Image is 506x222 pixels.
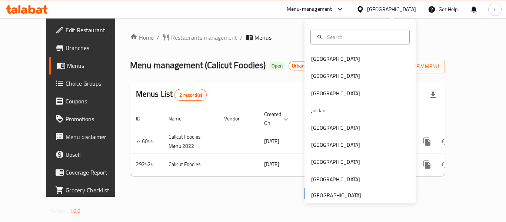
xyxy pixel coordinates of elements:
span: Edit Restaurant [66,26,125,34]
button: Add New Menu [387,60,445,73]
span: Branches [66,43,125,52]
div: [GEOGRAPHIC_DATA] [311,89,360,97]
span: Restaurants management [171,33,237,42]
li: / [157,33,159,42]
div: [GEOGRAPHIC_DATA] [311,124,360,132]
li: / [240,33,243,42]
a: Home [130,33,154,42]
td: Calicut Foodies Menu 2022 [163,130,218,153]
span: Promotions [66,115,125,123]
a: Menu disclaimer [49,128,131,146]
a: Upsell [49,146,131,163]
span: Urban Piper [289,63,320,69]
span: ID [136,114,150,123]
button: more [418,156,436,173]
span: Menu disclaimer [66,132,125,141]
span: [DATE] [264,136,279,146]
h2: Menus List [136,89,207,101]
span: Menu management ( Calicut Foodies ) [130,57,266,73]
span: Upsell [66,150,125,159]
span: [DATE] [264,159,279,169]
span: Open [269,63,286,69]
span: Choice Groups [66,79,125,88]
div: Jordan [311,106,326,115]
a: Restaurants management [162,33,237,42]
a: Edit Restaurant [49,21,131,39]
td: Calicut Foodies [163,153,218,176]
nav: breadcrumb [130,33,445,42]
td: 746055 [130,130,163,153]
span: Add New Menu [393,62,439,71]
div: Total records count [174,89,207,101]
button: more [418,133,436,150]
span: Created On [264,110,291,127]
span: 2 record(s) [175,92,206,99]
button: Change Status [436,133,454,150]
div: Menu-management [287,5,332,14]
button: Change Status [436,156,454,173]
div: [GEOGRAPHIC_DATA] [311,141,360,149]
a: Branches [49,39,131,57]
span: Version: [50,206,68,216]
span: 1.0.0 [69,206,81,216]
a: Menus [49,57,131,74]
div: [GEOGRAPHIC_DATA] [311,175,360,183]
a: Coupons [49,92,131,110]
div: [GEOGRAPHIC_DATA] [311,72,360,80]
span: Menus [67,61,125,70]
div: [GEOGRAPHIC_DATA] [311,55,360,63]
span: Grocery Checklist [66,186,125,195]
a: Grocery Checklist [49,181,131,199]
a: Promotions [49,110,131,128]
input: Search [324,33,405,41]
a: Coverage Report [49,163,131,181]
a: Choice Groups [49,74,131,92]
span: Coupons [66,97,125,106]
div: [GEOGRAPHIC_DATA] [367,5,416,13]
div: Open [269,62,286,70]
span: Name [169,114,191,123]
div: [GEOGRAPHIC_DATA] [311,158,360,166]
div: Export file [424,86,442,104]
td: 292524 [130,153,163,176]
span: i [494,5,495,13]
span: Menus [254,33,272,42]
span: Vendor [224,114,249,123]
span: Coverage Report [66,168,125,177]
